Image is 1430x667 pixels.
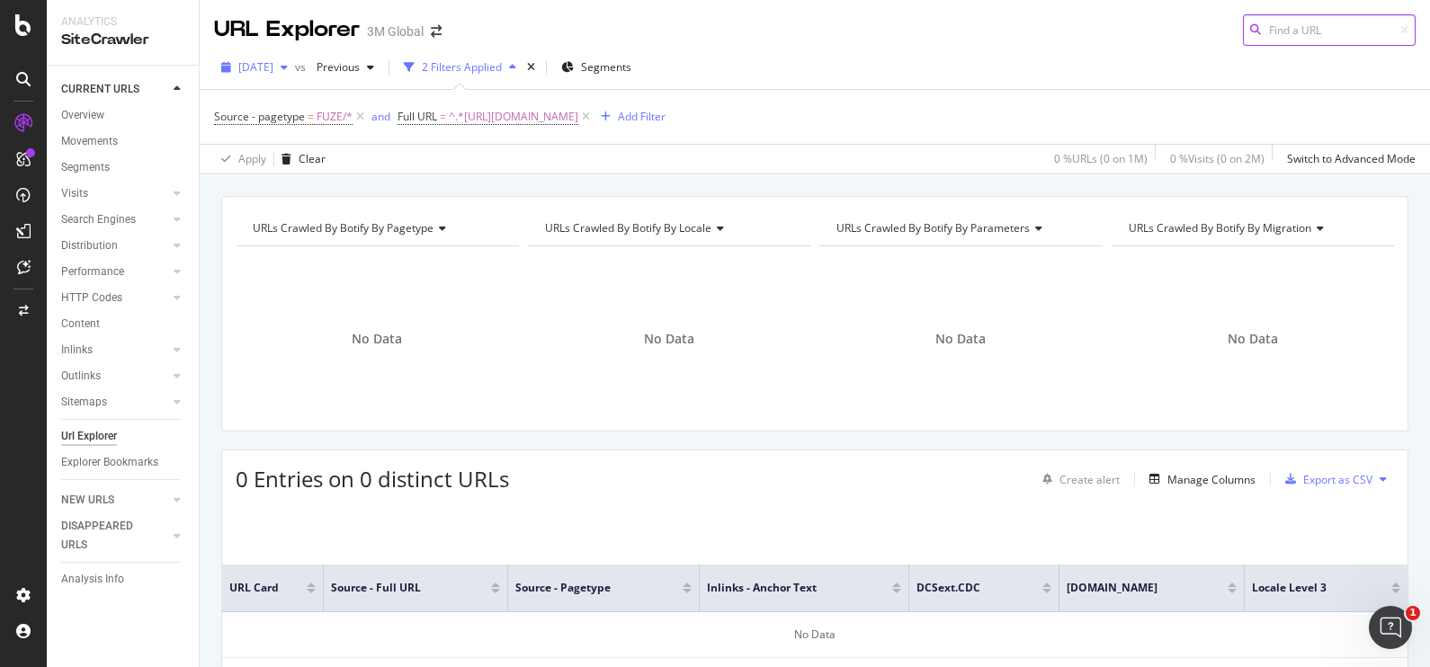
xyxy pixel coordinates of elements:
[61,262,168,281] a: Performance
[61,184,168,203] a: Visits
[61,393,168,412] a: Sitemaps
[229,580,302,596] span: URL Card
[61,570,124,589] div: Analysis Info
[1059,472,1120,487] div: Create alert
[61,289,168,307] a: HTTP Codes
[1142,468,1256,490] button: Manage Columns
[1170,151,1265,166] div: 0 % Visits ( 0 on 2M )
[594,106,666,128] button: Add Filter
[422,59,502,75] div: 2 Filters Applied
[1067,580,1201,596] span: [DOMAIN_NAME]
[1303,472,1372,487] div: Export as CSV
[1129,220,1311,236] span: URLs Crawled By Botify By migration
[1252,580,1364,596] span: locale Level 3
[836,220,1030,236] span: URLs Crawled By Botify By parameters
[541,214,795,243] h4: URLs Crawled By Botify By locale
[295,59,309,75] span: vs
[644,330,694,348] span: No Data
[449,104,578,129] span: ^.*[URL][DOMAIN_NAME]
[238,151,266,166] div: Apply
[61,367,101,386] div: Outlinks
[618,109,666,124] div: Add Filter
[367,22,424,40] div: 3M Global
[249,214,503,243] h4: URLs Crawled By Botify By pagetype
[545,220,711,236] span: URLs Crawled By Botify By locale
[61,491,168,510] a: NEW URLS
[61,262,124,281] div: Performance
[1228,330,1278,348] span: No Data
[253,220,433,236] span: URLs Crawled By Botify By pagetype
[61,427,117,446] div: Url Explorer
[398,109,437,124] span: Full URL
[1278,465,1372,494] button: Export as CSV
[317,104,353,129] span: FUZE/*
[214,53,295,82] button: [DATE]
[214,109,305,124] span: Source - pagetype
[61,80,139,99] div: CURRENT URLS
[214,14,360,45] div: URL Explorer
[61,158,110,177] div: Segments
[309,53,381,82] button: Previous
[1369,606,1412,649] iframe: Intercom live chat
[523,58,539,76] div: times
[431,25,442,38] div: arrow-right-arrow-left
[371,108,390,125] button: and
[1167,472,1256,487] div: Manage Columns
[61,106,104,125] div: Overview
[61,453,186,472] a: Explorer Bookmarks
[61,210,136,229] div: Search Engines
[61,184,88,203] div: Visits
[1280,145,1416,173] button: Switch to Advanced Mode
[61,393,107,412] div: Sitemaps
[1287,151,1416,166] div: Switch to Advanced Mode
[61,570,186,589] a: Analysis Info
[707,580,865,596] span: Inlinks - Anchor Text
[916,580,1015,596] span: DCSext.CDC
[833,214,1086,243] h4: URLs Crawled By Botify By parameters
[1243,14,1416,46] input: Find a URL
[61,315,186,333] a: Content
[61,158,186,177] a: Segments
[308,109,314,124] span: =
[61,236,168,255] a: Distribution
[61,106,186,125] a: Overview
[935,330,986,348] span: No Data
[1125,214,1379,243] h4: URLs Crawled By Botify By migration
[371,109,390,124] div: and
[352,330,402,348] span: No Data
[299,151,326,166] div: Clear
[440,109,446,124] span: =
[61,132,186,151] a: Movements
[238,59,273,75] span: 2025 Aug. 3rd
[61,367,168,386] a: Outlinks
[236,464,509,494] span: 0 Entries on 0 distinct URLs
[1054,151,1148,166] div: 0 % URLs ( 0 on 1M )
[581,59,631,75] span: Segments
[61,236,118,255] div: Distribution
[61,341,93,360] div: Inlinks
[61,315,100,333] div: Content
[214,145,266,173] button: Apply
[61,517,168,555] a: DISAPPEARED URLS
[274,145,326,173] button: Clear
[61,289,122,307] div: HTTP Codes
[222,612,1408,658] div: No Data
[61,132,118,151] div: Movements
[61,80,168,99] a: CURRENT URLS
[1406,606,1420,620] span: 1
[61,210,168,229] a: Search Engines
[61,14,184,30] div: Analytics
[61,427,186,446] a: Url Explorer
[61,341,168,360] a: Inlinks
[1035,465,1120,494] button: Create alert
[61,30,184,50] div: SiteCrawler
[331,580,464,596] span: Source - Full URL
[309,59,360,75] span: Previous
[61,517,152,555] div: DISAPPEARED URLS
[61,453,158,472] div: Explorer Bookmarks
[554,53,639,82] button: Segments
[515,580,655,596] span: Source - pagetype
[61,491,114,510] div: NEW URLS
[397,53,523,82] button: 2 Filters Applied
